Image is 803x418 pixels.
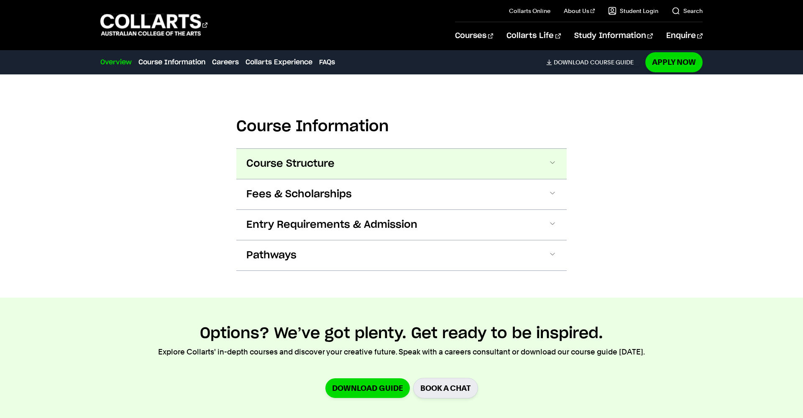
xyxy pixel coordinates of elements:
h2: Course Information [236,117,567,136]
h2: Options? We’ve got plenty. Get ready to be inspired. [200,324,603,343]
a: Study Information [574,22,653,50]
button: Fees & Scholarships [236,179,567,209]
a: Download Guide [325,378,410,398]
div: Go to homepage [100,13,207,37]
a: Careers [212,57,239,67]
a: Courses [455,22,493,50]
a: DownloadCourse Guide [546,59,640,66]
a: Student Login [608,7,658,15]
a: Course Information [138,57,205,67]
span: Course Structure [246,157,335,171]
a: Collarts Experience [246,57,312,67]
a: Enquire [666,22,703,50]
a: Collarts Online [509,7,550,15]
a: BOOK A CHAT [413,378,478,398]
a: Apply Now [645,52,703,72]
span: Pathways [246,249,297,262]
button: Course Structure [236,149,567,179]
a: Overview [100,57,132,67]
a: FAQs [319,57,335,67]
button: Pathways [236,240,567,270]
p: Explore Collarts' in-depth courses and discover your creative future. Speak with a careers consul... [158,346,645,358]
a: Collarts Life [506,22,560,50]
span: Entry Requirements & Admission [246,218,417,232]
span: Download [554,59,588,66]
span: Fees & Scholarships [246,188,352,201]
button: Entry Requirements & Admission [236,210,567,240]
a: Search [672,7,703,15]
a: About Us [564,7,595,15]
